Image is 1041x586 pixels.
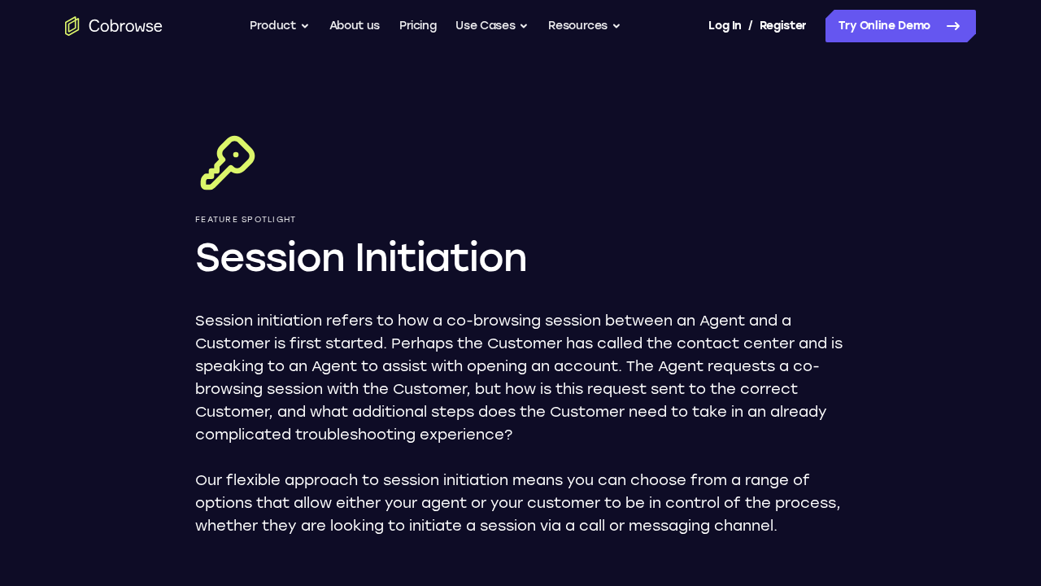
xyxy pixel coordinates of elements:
button: Product [250,10,310,42]
a: Pricing [399,10,437,42]
p: Session initiation refers to how a co-browsing session between an Agent and a Customer is first s... [195,309,846,446]
a: Register [760,10,807,42]
button: Resources [548,10,621,42]
a: Go to the home page [65,16,163,36]
img: Session Initiation [195,130,260,195]
a: Try Online Demo [825,10,976,42]
span: / [748,16,753,36]
p: Feature Spotlight [195,215,846,225]
a: About us [329,10,380,42]
a: Log In [708,10,741,42]
h1: Session Initiation [195,231,846,283]
button: Use Cases [455,10,529,42]
p: Our flexible approach to session initiation means you can choose from a range of options that all... [195,469,846,537]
